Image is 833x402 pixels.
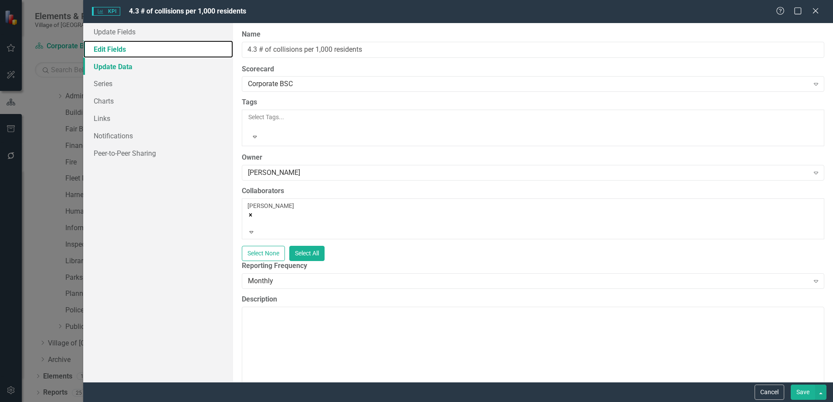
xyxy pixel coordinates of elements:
[242,153,824,163] label: Owner
[289,246,325,261] button: Select All
[83,144,233,162] a: Peer-to-Peer Sharing
[83,58,233,75] a: Update Data
[242,42,824,58] input: KPI Name
[83,75,233,92] a: Series
[83,127,233,144] a: Notifications
[92,7,120,16] span: KPI
[247,201,819,210] div: [PERSON_NAME]
[755,385,784,400] button: Cancel
[83,40,233,58] a: Edit Fields
[242,30,824,40] label: Name
[242,97,824,107] label: Tags
[791,385,815,400] button: Save
[242,261,824,271] label: Reporting Frequency
[242,295,824,305] label: Description
[247,210,819,219] div: Remove Randi Rowland
[248,79,809,89] div: Corporate BSC
[248,276,809,286] div: Monthly
[83,23,233,40] a: Update Fields
[83,110,233,127] a: Links
[248,168,809,178] div: [PERSON_NAME]
[248,113,818,121] div: Select Tags...
[242,246,285,261] button: Select None
[83,92,233,110] a: Charts
[129,7,246,15] span: 4.3 # of collisions per 1,000 residents
[242,64,824,74] label: Scorecard
[242,186,824,196] label: Collaborators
